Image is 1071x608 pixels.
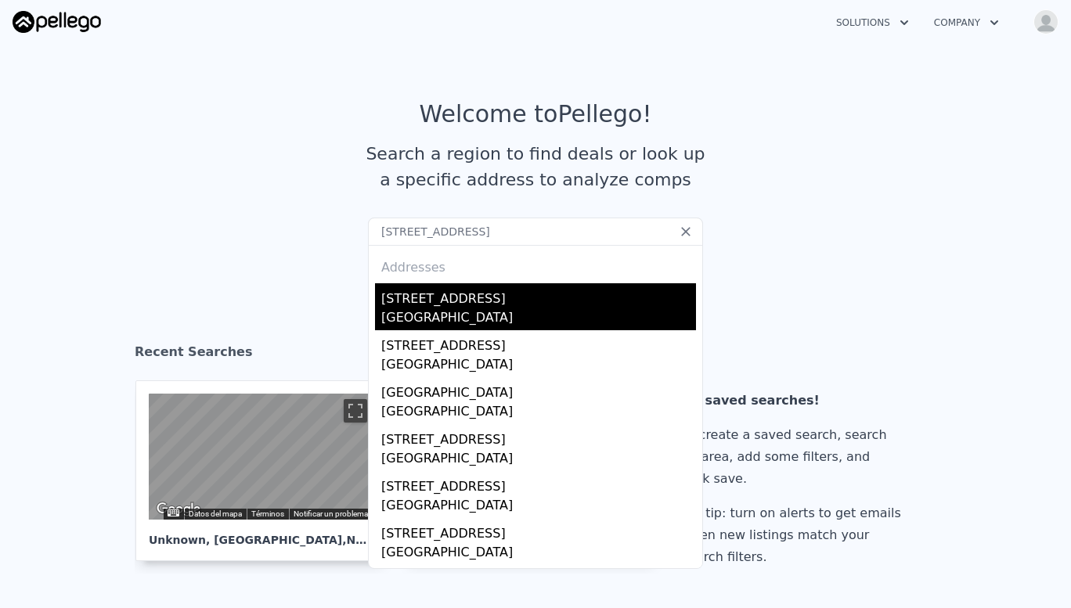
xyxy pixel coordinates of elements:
img: Pellego [13,11,101,33]
div: [STREET_ADDRESS] [381,283,696,308]
div: [GEOGRAPHIC_DATA] [381,402,696,424]
div: Welcome to Pellego ! [420,100,652,128]
div: [STREET_ADDRESS] [381,330,696,355]
div: [STREET_ADDRESS] [381,471,696,496]
div: [STREET_ADDRESS] [381,424,696,449]
div: Addresses [375,246,696,283]
button: Solutions [824,9,921,37]
div: Mapa [149,394,373,520]
div: Unknown , [GEOGRAPHIC_DATA] [149,520,373,548]
div: [GEOGRAPHIC_DATA] [381,308,696,330]
div: [GEOGRAPHIC_DATA] [381,543,696,565]
div: [GEOGRAPHIC_DATA] [381,449,696,471]
span: , NC 28376 [342,534,406,546]
a: Abre esta zona en Google Maps (se abre en una nueva ventana) [153,499,204,520]
div: [STREET_ADDRESS] [381,565,696,590]
input: Search an address or region... [368,218,703,246]
button: Cambiar a la vista en pantalla completa [344,399,367,423]
div: No saved searches! [682,390,907,412]
a: Mapa Unknown, [GEOGRAPHIC_DATA],NC 28376 [135,380,398,561]
div: [STREET_ADDRESS] [381,518,696,543]
a: Términos [251,509,284,518]
div: Pro tip: turn on alerts to get emails when new listings match your search filters. [682,502,907,568]
a: Notificar un problema [294,509,368,518]
div: Search a region to find deals or look up a specific address to analyze comps [360,141,711,192]
div: [GEOGRAPHIC_DATA] [381,377,696,402]
button: Company [921,9,1012,37]
div: [GEOGRAPHIC_DATA] [381,496,696,518]
div: Recent Searches [135,330,936,380]
img: Google [153,499,204,520]
div: Street View [149,394,373,520]
div: To create a saved search, search an area, add some filters, and click save. [682,424,907,490]
button: Datos del mapa [189,509,242,520]
div: [GEOGRAPHIC_DATA] [381,355,696,377]
button: Combinaciones de teclas [168,509,178,516]
img: avatar [1033,9,1058,34]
